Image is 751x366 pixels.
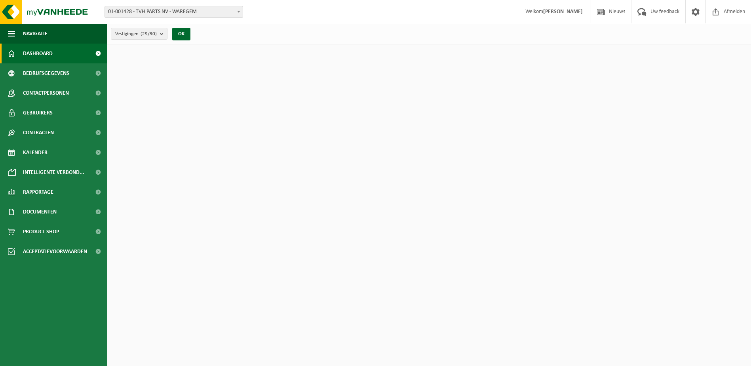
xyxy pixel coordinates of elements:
span: Product Shop [23,222,59,242]
span: 01-001428 - TVH PARTS NV - WAREGEM [105,6,243,17]
span: Dashboard [23,44,53,63]
span: Rapportage [23,182,53,202]
span: 01-001428 - TVH PARTS NV - WAREGEM [105,6,243,18]
strong: [PERSON_NAME] [543,9,583,15]
span: Documenten [23,202,57,222]
span: Contactpersonen [23,83,69,103]
span: Gebruikers [23,103,53,123]
span: Acceptatievoorwaarden [23,242,87,261]
span: Vestigingen [115,28,157,40]
span: Intelligente verbond... [23,162,84,182]
span: Contracten [23,123,54,143]
button: OK [172,28,190,40]
span: Kalender [23,143,48,162]
count: (29/30) [141,31,157,36]
button: Vestigingen(29/30) [111,28,167,40]
span: Navigatie [23,24,48,44]
span: Bedrijfsgegevens [23,63,69,83]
